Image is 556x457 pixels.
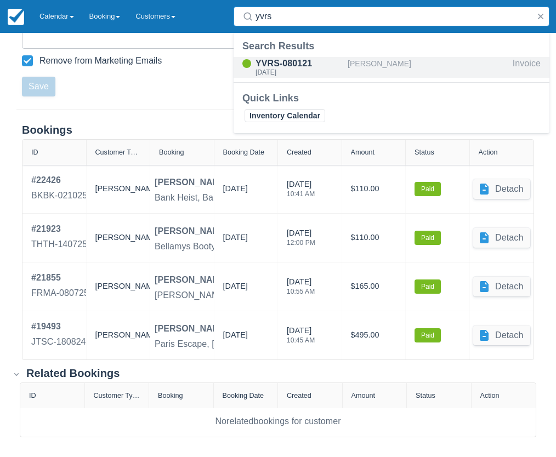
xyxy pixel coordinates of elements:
div: ID [29,392,36,399]
div: [DATE] [223,281,248,297]
div: # 21855 [31,271,89,284]
div: [PERSON_NAME] [95,271,141,302]
label: Paid [415,279,441,294]
div: Remove from Marketing Emails [39,55,162,66]
div: [PERSON_NAME] [155,273,229,287]
a: #21855FRMA-080725 [31,271,89,302]
div: Bank Heist, Bank Heist Room Booking [155,191,306,204]
div: 10:41 AM [287,191,315,197]
div: $165.00 [351,271,397,302]
div: Status [415,148,434,156]
div: Booking Date [223,392,264,399]
div: Invoice [513,57,541,78]
div: # 19493 [31,320,86,333]
div: [PERSON_NAME] [155,322,229,335]
div: [PERSON_NAME] [155,225,229,238]
div: $110.00 [351,174,397,204]
button: Detach [473,228,530,248]
div: Search Results [242,39,541,53]
div: Customer Type [94,392,140,399]
input: Search ( / ) [256,7,532,26]
img: checkfront-main-nav-mini-logo.png [8,9,24,25]
div: Quick Links [242,92,541,105]
div: # 21923 [31,222,87,236]
div: [PERSON_NAME] [95,222,141,253]
div: [PERSON_NAME] [95,320,141,351]
div: Booking Date [223,148,265,156]
div: [DATE] [287,227,315,253]
div: Bookings [22,123,534,137]
div: Customer Type [95,148,141,156]
div: [DATE] [223,232,248,248]
label: Paid [415,231,441,245]
label: Paid [415,328,441,342]
div: $495.00 [351,320,397,351]
a: #22426BKBK-021025 [31,174,87,204]
div: # 22426 [31,174,87,187]
button: Detach [473,277,530,296]
div: 12:00 PM [287,239,315,246]
div: Booking [159,148,184,156]
div: Amount [351,392,375,399]
div: [DATE] [256,69,343,76]
div: Created [287,392,311,399]
div: Bellamys Booty, Bellamys Booty Room Booking [155,240,342,253]
a: #21923THTH-140725 [31,222,87,253]
div: 10:45 AM [287,337,315,344]
div: [DATE] [287,276,315,301]
div: Action [479,148,498,156]
button: Detach [473,325,530,345]
div: FRMA-080725 [31,287,89,300]
label: Paid [415,182,441,196]
div: YVRS-080121 [256,57,343,70]
div: Booking [158,392,183,399]
div: [DATE] [287,325,315,350]
div: 10:55 AM [287,288,315,295]
div: [PERSON_NAME] [348,57,508,78]
div: [PERSON_NAME] Room Booking [155,289,288,302]
button: Detach [473,179,530,199]
a: #19493JTSC-180824 [31,320,86,351]
div: Related Bookings [26,367,120,380]
div: Action [480,392,500,399]
div: THTH-140725 [31,238,87,251]
a: YVRS-080121[DATE][PERSON_NAME]Invoice [234,57,549,78]
div: $110.00 [351,222,397,253]
div: Created [287,148,311,156]
div: Status [416,392,435,399]
div: [PERSON_NAME] [95,174,141,204]
div: JTSC-180824 [31,335,86,349]
a: Inventory Calendar [245,109,325,122]
div: [DATE] [287,179,315,204]
div: [PERSON_NAME] [155,176,229,189]
div: No related bookings for customer [215,415,341,428]
div: [DATE] [223,183,248,199]
div: ID [31,148,38,156]
div: Amount [351,148,375,156]
div: BKBK-021025 [31,189,87,202]
div: [DATE] [223,329,248,346]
